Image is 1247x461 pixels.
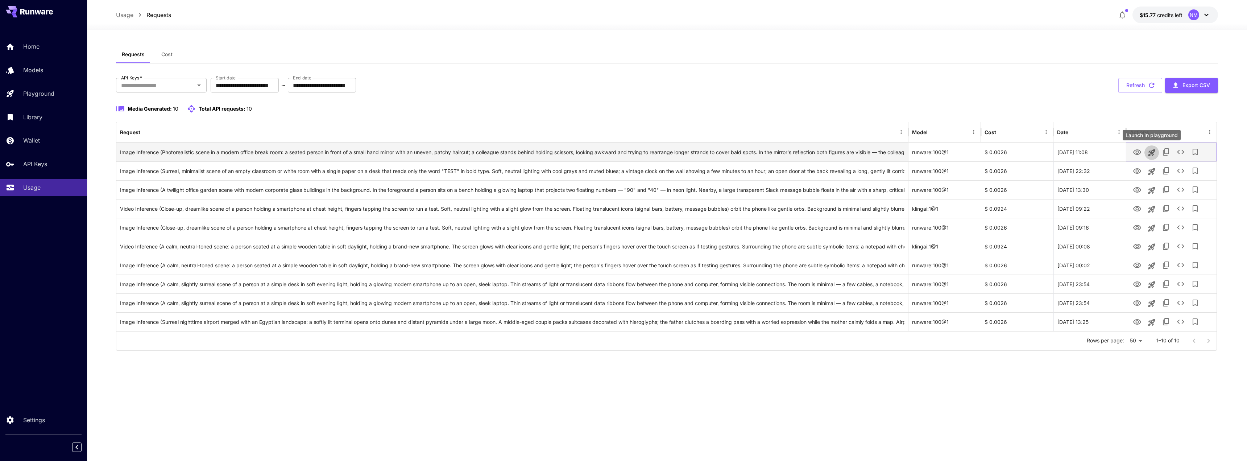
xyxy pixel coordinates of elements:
button: See details [1173,277,1188,291]
div: runware:100@1 [908,275,981,293]
button: Add to library [1188,145,1202,159]
button: View [1130,163,1144,178]
button: Menu [1041,127,1051,137]
div: 24 Sep, 2025 13:30 [1053,180,1126,199]
p: ~ [281,81,285,90]
button: Launch in playground [1144,221,1159,235]
div: Click to copy prompt [120,199,904,218]
button: Launch in playground [1144,315,1159,330]
button: View [1130,201,1144,216]
div: Request [120,129,140,135]
button: $15.7654NM [1132,7,1218,23]
div: 23 Sep, 2025 23:54 [1053,275,1126,293]
button: Add to library [1188,220,1202,235]
button: Launch in playground [1144,277,1159,292]
div: Date [1057,129,1068,135]
div: 24 Sep, 2025 09:16 [1053,218,1126,237]
p: 1–10 of 10 [1156,337,1180,344]
div: $ 0.0924 [981,199,1053,218]
div: Click to copy prompt [120,237,904,256]
div: $15.7654 [1140,11,1182,19]
button: View [1130,182,1144,197]
div: 25 Sep, 2025 22:32 [1053,161,1126,180]
div: Click to copy prompt [120,162,904,180]
button: Copy TaskUUID [1159,182,1173,197]
div: Click to copy prompt [120,313,904,331]
p: Library [23,113,42,122]
div: Collapse sidebar [78,441,87,454]
button: Launch in playground [1144,202,1159,217]
div: $ 0.0026 [981,275,1053,293]
button: Menu [969,127,979,137]
div: $ 0.0026 [981,293,1053,312]
button: Copy TaskUUID [1159,296,1173,310]
button: Copy TaskUUID [1159,239,1173,254]
div: Click to copy prompt [120,218,904,237]
div: Model [912,129,928,135]
span: credits left [1157,12,1182,18]
button: Sort [928,127,939,137]
label: API Keys [121,75,142,81]
div: Click to copy prompt [120,256,904,275]
div: $ 0.0026 [981,161,1053,180]
button: Add to library [1188,182,1202,197]
button: View [1130,314,1144,329]
p: Models [23,66,43,74]
div: Click to copy prompt [120,143,904,161]
div: Click to copy prompt [120,294,904,312]
button: Add to library [1188,258,1202,272]
p: Rows per page: [1087,337,1124,344]
div: $ 0.0026 [981,143,1053,161]
div: Cost [985,129,996,135]
button: Add to library [1188,314,1202,329]
div: runware:100@1 [908,312,981,331]
div: 23 Sep, 2025 23:54 [1053,293,1126,312]
div: $ 0.0026 [981,256,1053,275]
button: Copy TaskUUID [1159,277,1173,291]
span: Cost [161,51,173,58]
button: See details [1173,201,1188,216]
a: Requests [146,11,171,19]
button: Copy TaskUUID [1159,258,1173,272]
button: Collapse sidebar [72,443,82,452]
button: Launch in playground [1144,164,1159,179]
button: View [1130,276,1144,291]
button: Launch in playground [1144,183,1159,198]
button: Sort [997,127,1007,137]
button: Export CSV [1165,78,1218,93]
button: View [1130,220,1144,235]
div: klingai:1@1 [908,199,981,218]
button: Copy TaskUUID [1159,220,1173,235]
div: $ 0.0026 [981,180,1053,199]
button: Menu [1114,127,1124,137]
button: Add to library [1188,164,1202,178]
div: runware:100@1 [908,143,981,161]
p: Settings [23,416,45,424]
div: runware:100@1 [908,256,981,275]
button: Launch in playground [1144,259,1159,273]
button: Menu [896,127,906,137]
div: Launch in playground [1123,130,1181,140]
button: Copy TaskUUID [1159,164,1173,178]
div: runware:100@1 [908,293,981,312]
button: Copy TaskUUID [1159,201,1173,216]
nav: breadcrumb [116,11,171,19]
span: 10 [173,106,178,112]
button: Copy TaskUUID [1159,145,1173,159]
button: Add to library [1188,239,1202,254]
button: Refresh [1118,78,1162,93]
button: View [1130,144,1144,159]
p: Usage [23,183,41,192]
button: Menu [1205,127,1215,137]
button: Add to library [1188,277,1202,291]
button: See details [1173,164,1188,178]
div: 50 [1127,336,1145,346]
a: Usage [116,11,133,19]
label: Start date [216,75,236,81]
button: Add to library [1188,201,1202,216]
p: Playground [23,89,54,98]
p: Wallet [23,136,40,145]
button: Add to library [1188,296,1202,310]
div: Click to copy prompt [120,181,904,199]
button: See details [1173,314,1188,329]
